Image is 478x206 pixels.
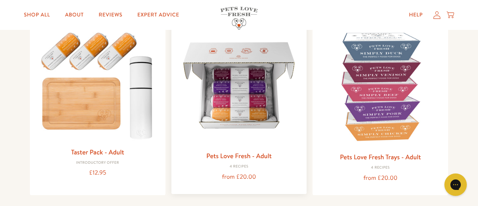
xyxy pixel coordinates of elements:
img: Taster Pack - Adult [36,25,159,143]
div: 4 Recipes [319,166,442,170]
img: Pets Love Fresh [220,7,258,30]
img: Pets Love Fresh - Adult [177,24,301,147]
img: Pets Love Fresh Trays - Adult [319,25,442,148]
div: from £20.00 [319,173,442,183]
a: Expert Advice [131,7,185,22]
div: from £20.00 [177,172,301,182]
a: Pets Love Fresh Trays - Adult [340,152,421,162]
a: Help [403,7,429,22]
iframe: Gorgias live chat messenger [441,171,471,199]
a: About [59,7,90,22]
a: Pets Love Fresh - Adult [206,151,271,160]
a: Taster Pack - Adult [71,147,124,157]
div: Introductory Offer [36,161,159,165]
div: £12.95 [36,168,159,178]
div: 4 Recipes [177,165,301,169]
a: Shop All [18,7,56,22]
a: Reviews [93,7,128,22]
